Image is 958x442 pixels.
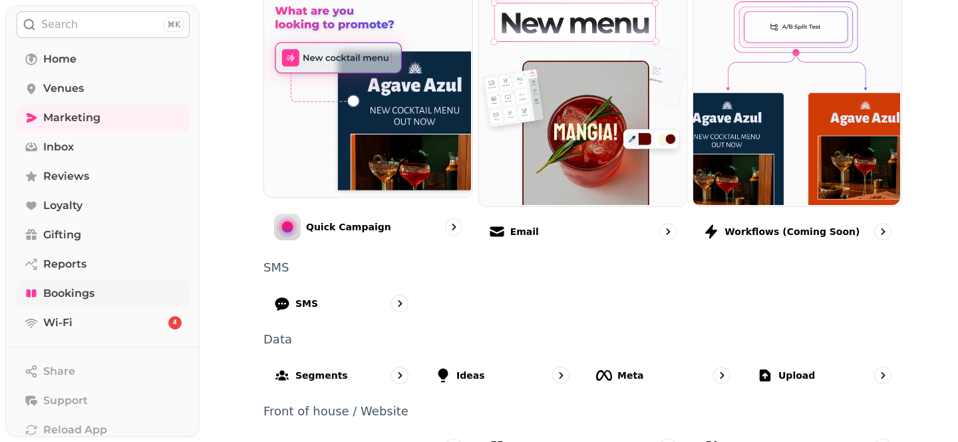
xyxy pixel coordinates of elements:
a: SMS [263,284,419,323]
p: Search [41,17,78,33]
span: Share [43,363,75,379]
button: Support [17,387,190,414]
span: Support [43,393,88,409]
svg: go to [393,297,406,310]
span: 4 [173,318,177,328]
span: Reports [43,256,86,272]
p: Data [263,333,902,345]
p: SMS [295,297,318,310]
a: Wi-Fi4 [17,310,190,336]
button: Search⌘K [17,11,190,38]
a: Home [17,46,190,73]
svg: go to [876,369,889,382]
span: Marketing [43,110,100,126]
a: Ideas [424,356,580,395]
span: Gifting [43,227,81,243]
p: Email [510,225,539,238]
a: Reports [17,251,190,278]
span: Home [43,51,77,67]
svg: go to [447,220,460,234]
svg: go to [393,369,406,382]
span: Inbox [43,139,74,155]
a: Venues [17,75,190,102]
a: Loyalty [17,192,190,219]
svg: go to [715,369,728,382]
p: Quick Campaign [306,220,391,234]
p: Workflows (coming soon) [724,225,860,238]
svg: go to [554,369,567,382]
span: Bookings [43,286,94,302]
button: Share [17,358,190,385]
a: Gifting [17,222,190,248]
p: Meta [617,369,644,382]
p: Upload [778,369,815,382]
a: Marketing [17,105,190,131]
span: Venues [43,81,84,97]
a: Reviews [17,163,190,190]
a: Inbox [17,134,190,160]
svg: go to [661,225,675,238]
a: Segments [263,356,419,395]
p: Front of house / Website [263,405,902,417]
p: Ideas [456,369,485,382]
span: Reload App [43,422,107,438]
span: Loyalty [43,198,82,214]
svg: go to [876,225,889,238]
a: Upload [746,356,902,395]
span: Reviews [43,168,89,184]
div: ⌘K [164,17,184,32]
a: Bookings [17,280,190,307]
p: SMS [263,262,902,274]
a: Meta [585,356,741,395]
span: Wi-Fi [43,315,73,331]
p: Segments [295,369,348,382]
